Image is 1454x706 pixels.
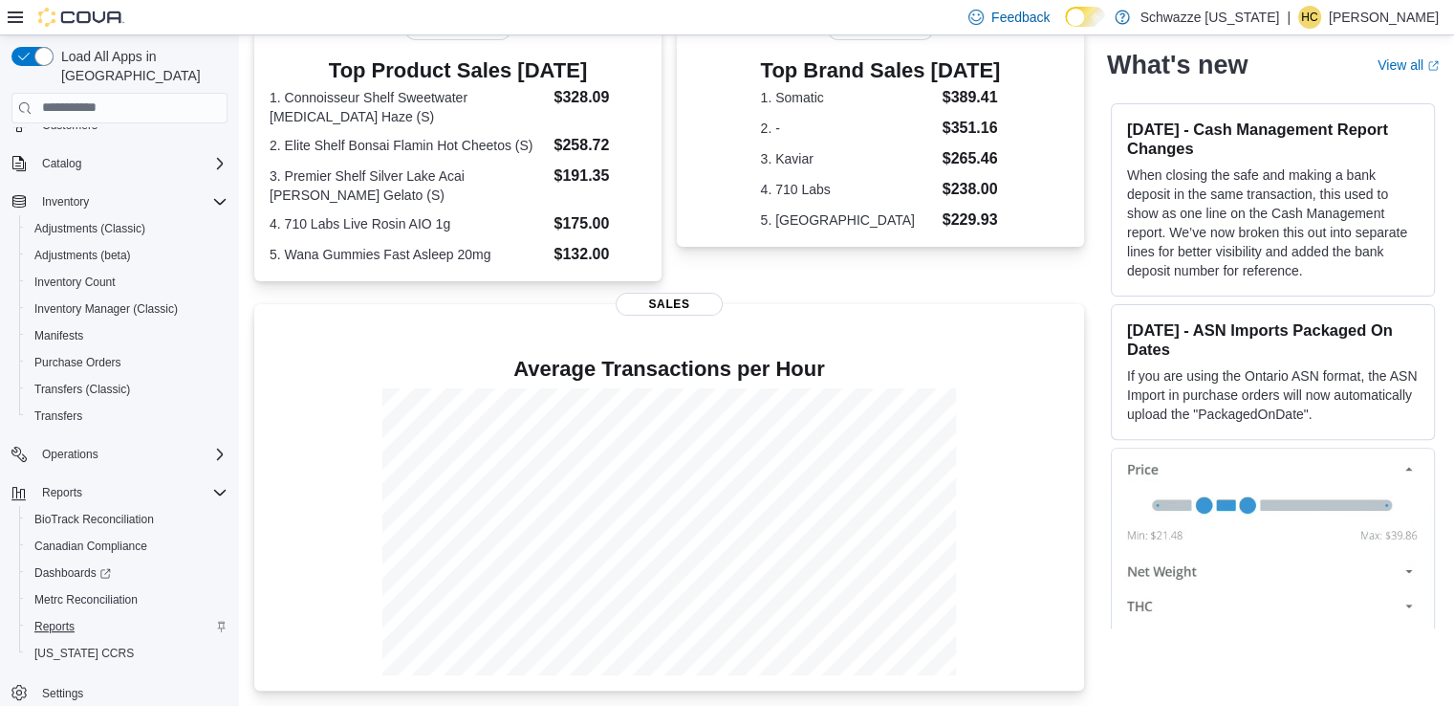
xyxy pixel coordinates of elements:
a: Transfers (Classic) [27,378,138,401]
button: Adjustments (beta) [19,242,235,269]
a: Reports [27,615,82,638]
button: Catalog [4,150,235,177]
button: Adjustments (Classic) [19,215,235,242]
span: Catalog [42,156,81,171]
button: Reports [34,481,90,504]
span: Manifests [27,324,228,347]
span: Transfers [27,405,228,428]
span: Reports [42,485,82,500]
a: Adjustments (Classic) [27,217,153,240]
span: Load All Apps in [GEOGRAPHIC_DATA] [54,47,228,85]
span: Inventory Count [34,275,116,290]
button: BioTrack Reconciliation [19,506,235,533]
span: HC [1301,6,1317,29]
span: Adjustments (beta) [27,244,228,267]
span: Inventory Manager (Classic) [34,301,178,317]
span: Reports [34,481,228,504]
a: Inventory Manager (Classic) [27,298,185,320]
p: Schwazze [US_STATE] [1139,6,1279,29]
dd: $132.00 [553,243,645,266]
span: Manifests [34,328,83,343]
a: Purchase Orders [27,351,129,374]
svg: External link [1427,60,1439,72]
a: Settings [34,682,91,705]
span: Inventory Count [27,271,228,294]
dt: 4. 710 Labs Live Rosin AIO 1g [270,214,546,233]
h4: Average Transactions per Hour [270,358,1069,381]
p: | [1287,6,1291,29]
a: Dashboards [27,562,119,585]
span: Operations [34,443,228,466]
button: Inventory [4,188,235,215]
dd: $229.93 [943,209,1001,232]
a: Transfers [27,405,90,428]
dd: $258.72 [553,134,645,157]
span: Canadian Compliance [27,535,228,558]
p: If you are using the Ontario ASN format, the ASN Import in purchase orders will now automatically... [1127,366,1419,424]
button: Metrc Reconciliation [19,586,235,613]
span: [US_STATE] CCRS [34,646,134,661]
span: Dashboards [34,565,111,581]
p: When closing the safe and making a bank deposit in the same transaction, this used to show as one... [1127,165,1419,280]
button: Transfers (Classic) [19,376,235,403]
span: Transfers (Classic) [34,382,130,397]
h3: Top Brand Sales [DATE] [761,59,1001,82]
span: Canadian Compliance [34,539,147,554]
span: Dark Mode [1065,27,1066,28]
button: Inventory [34,190,97,213]
dt: 5. Wana Gummies Fast Asleep 20mg [270,245,546,264]
button: Reports [19,613,235,640]
span: Catalog [34,152,228,175]
dd: $238.00 [943,178,1001,201]
a: Dashboards [19,560,235,586]
button: Manifests [19,322,235,349]
dt: 2. - [761,119,935,138]
dt: 5. [GEOGRAPHIC_DATA] [761,210,935,230]
span: Operations [42,447,98,462]
span: Purchase Orders [27,351,228,374]
span: Dashboards [27,562,228,585]
span: BioTrack Reconciliation [34,512,154,527]
span: Adjustments (Classic) [27,217,228,240]
dd: $328.09 [553,86,645,109]
dt: 2. Elite Shelf Bonsai Flamin Hot Cheetos (S) [270,136,546,155]
button: Reports [4,479,235,506]
dd: $389.41 [943,86,1001,109]
button: Inventory Count [19,269,235,296]
button: Operations [34,443,106,466]
button: Catalog [34,152,89,175]
a: Adjustments (beta) [27,244,139,267]
span: Purchase Orders [34,355,121,370]
dt: 1. Somatic [761,88,935,107]
button: Operations [4,441,235,468]
span: Reports [27,615,228,638]
span: Sales [616,293,723,316]
a: Canadian Compliance [27,535,155,558]
span: Settings [42,686,83,701]
dd: $191.35 [553,165,645,188]
span: Transfers [34,408,82,424]
dt: 1. Connoisseur Shelf Sweetwater [MEDICAL_DATA] Haze (S) [270,88,546,126]
h2: What's new [1107,50,1248,80]
button: Canadian Compliance [19,533,235,560]
dd: $351.16 [943,117,1001,140]
button: Settings [4,678,235,706]
a: [US_STATE] CCRS [27,642,141,665]
dt: 3. Kaviar [761,149,935,168]
span: Inventory Manager (Classic) [27,298,228,320]
a: BioTrack Reconciliation [27,508,162,531]
span: Inventory [34,190,228,213]
span: Adjustments (Classic) [34,221,145,236]
span: Settings [34,680,228,704]
span: Metrc Reconciliation [27,588,228,611]
dt: 3. Premier Shelf Silver Lake Acai [PERSON_NAME] Gelato (S) [270,166,546,205]
span: Metrc Reconciliation [34,592,138,607]
h3: [DATE] - ASN Imports Packaged On Dates [1127,320,1419,359]
dd: $175.00 [553,212,645,235]
span: Inventory [42,194,89,210]
p: [PERSON_NAME] [1329,6,1439,29]
div: Holly Carpenter [1298,6,1321,29]
img: Cova [38,8,124,27]
a: Metrc Reconciliation [27,588,145,611]
button: Inventory Manager (Classic) [19,296,235,322]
